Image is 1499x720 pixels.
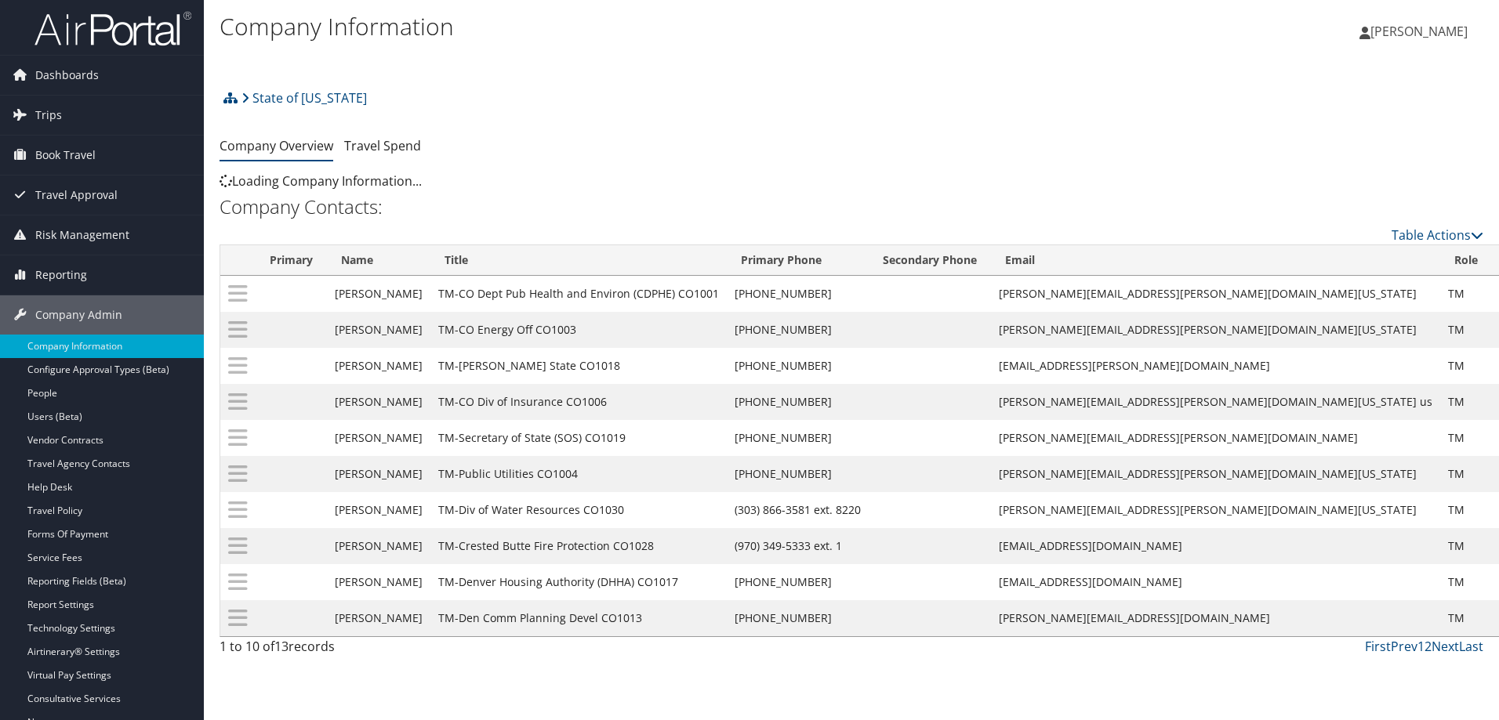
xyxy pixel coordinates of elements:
td: TM [1440,312,1492,348]
td: (303) 866-3581 ext. 8220 [727,492,869,528]
td: TM [1440,276,1492,312]
td: TM-Public Utilities CO1004 [430,456,727,492]
div: 1 to 10 of records [220,637,518,664]
span: 13 [274,638,289,655]
th: Email [991,245,1440,276]
td: [PHONE_NUMBER] [727,564,869,600]
td: [PERSON_NAME] [327,384,430,420]
a: 2 [1425,638,1432,655]
td: [PERSON_NAME] [327,528,430,564]
h2: Company Contacts: [220,194,1483,220]
td: [PERSON_NAME] [327,600,430,636]
td: TM-[PERSON_NAME] State CO1018 [430,348,727,384]
span: Loading Company Information... [220,172,422,190]
td: TM [1440,420,1492,456]
a: Table Actions [1392,226,1483,244]
th: Primary [256,245,327,276]
td: [PERSON_NAME][EMAIL_ADDRESS][PERSON_NAME][DOMAIN_NAME][US_STATE] [991,456,1440,492]
td: TM-Den Comm Planning Devel CO1013 [430,600,727,636]
td: TM [1440,456,1492,492]
td: [PHONE_NUMBER] [727,456,869,492]
span: Company Admin [35,295,122,335]
td: TM-Div of Water Resources CO1030 [430,492,727,528]
td: [PERSON_NAME] [327,276,430,312]
td: TM-CO Dept Pub Health and Environ (CDPHE) CO1001 [430,276,727,312]
td: TM-Denver Housing Authority (DHHA) CO1017 [430,564,727,600]
td: [PHONE_NUMBER] [727,384,869,420]
td: [PHONE_NUMBER] [727,600,869,636]
a: Last [1459,638,1483,655]
td: [PERSON_NAME] [327,348,430,384]
td: [PERSON_NAME][EMAIL_ADDRESS][PERSON_NAME][DOMAIN_NAME][US_STATE] [991,492,1440,528]
td: [PERSON_NAME][EMAIL_ADDRESS][PERSON_NAME][DOMAIN_NAME][US_STATE] us [991,384,1440,420]
td: [PERSON_NAME][EMAIL_ADDRESS][PERSON_NAME][DOMAIN_NAME][US_STATE] [991,276,1440,312]
th: Name [327,245,430,276]
th: Primary Phone [727,245,869,276]
a: Next [1432,638,1459,655]
img: airportal-logo.png [34,10,191,47]
a: Company Overview [220,137,333,154]
a: First [1365,638,1391,655]
td: TM [1440,564,1492,600]
span: Dashboards [35,56,99,95]
td: [PHONE_NUMBER] [727,420,869,456]
td: TM-CO Div of Insurance CO1006 [430,384,727,420]
h1: Company Information [220,10,1062,43]
span: Risk Management [35,215,129,255]
td: [PERSON_NAME][EMAIL_ADDRESS][DOMAIN_NAME] [991,600,1440,636]
th: Title [430,245,727,276]
a: [PERSON_NAME] [1359,8,1483,55]
span: Trips [35,96,62,135]
td: [PERSON_NAME] [327,564,430,600]
td: [PERSON_NAME][EMAIL_ADDRESS][PERSON_NAME][DOMAIN_NAME][US_STATE] [991,312,1440,348]
td: [PHONE_NUMBER] [727,312,869,348]
td: TM [1440,492,1492,528]
td: [EMAIL_ADDRESS][DOMAIN_NAME] [991,564,1440,600]
td: [PERSON_NAME] [327,312,430,348]
td: TM-Crested Butte Fire Protection CO1028 [430,528,727,564]
td: [PHONE_NUMBER] [727,276,869,312]
span: Travel Approval [35,175,118,215]
td: [PERSON_NAME] [327,456,430,492]
td: [PERSON_NAME] [327,420,430,456]
td: TM [1440,600,1492,636]
td: TM [1440,348,1492,384]
td: TM-Secretary of State (SOS) CO1019 [430,420,727,456]
a: Travel Spend [344,137,421,154]
td: (970) 349-5333 ext. 1 [727,528,869,564]
td: [EMAIL_ADDRESS][PERSON_NAME][DOMAIN_NAME] [991,348,1440,384]
a: 1 [1417,638,1425,655]
a: Prev [1391,638,1417,655]
th: Role [1440,245,1492,276]
span: [PERSON_NAME] [1370,23,1468,40]
td: [PHONE_NUMBER] [727,348,869,384]
td: [PERSON_NAME][EMAIL_ADDRESS][PERSON_NAME][DOMAIN_NAME] [991,420,1440,456]
a: State of [US_STATE] [241,82,367,114]
td: TM-CO Energy Off CO1003 [430,312,727,348]
th: Secondary Phone [869,245,991,276]
td: [EMAIL_ADDRESS][DOMAIN_NAME] [991,528,1440,564]
span: Book Travel [35,136,96,175]
td: TM [1440,384,1492,420]
td: [PERSON_NAME] [327,492,430,528]
span: Reporting [35,255,87,295]
td: TM [1440,528,1492,564]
